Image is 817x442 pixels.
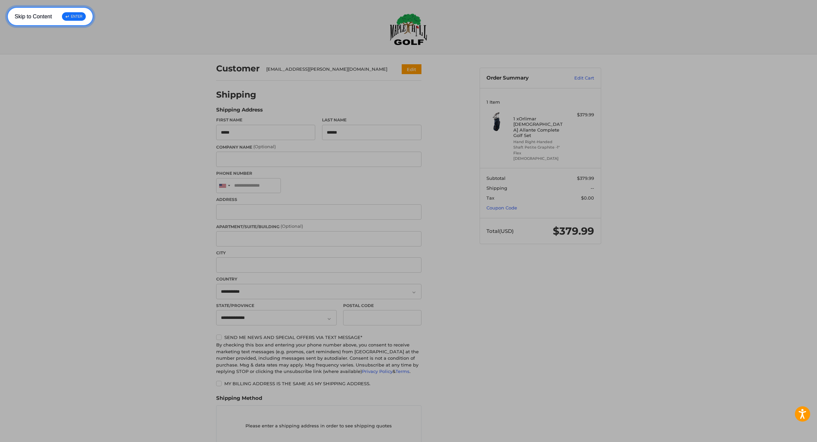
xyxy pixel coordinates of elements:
[216,170,421,176] label: Phone Number
[486,99,594,105] h3: 1 Item
[266,66,388,73] div: [EMAIL_ADDRESS][PERSON_NAME][DOMAIN_NAME]
[216,335,421,340] label: Send me news and special offers via text message*
[486,175,506,181] span: Subtotal
[216,63,260,74] h2: Customer
[216,342,421,375] div: By checking this box and entering your phone number above, you consent to receive marketing text ...
[577,175,594,181] span: $379.99
[486,195,494,201] span: Tax
[560,75,594,82] a: Edit Cart
[216,223,421,230] label: Apartment/Suite/Building
[486,205,517,210] a: Coupon Code
[581,195,594,201] span: $0.00
[216,106,263,117] legend: Shipping Address
[216,381,421,386] label: My billing address is the same as my shipping address.
[343,303,421,309] label: Postal Code
[486,185,507,191] span: Shipping
[216,250,421,256] label: City
[253,144,276,149] small: (Optional)
[216,276,421,282] label: Country
[402,64,421,74] button: Edit
[217,178,232,193] div: United States: +1
[216,197,421,203] label: Address
[567,112,594,118] div: $379.99
[396,369,410,374] a: Terms
[216,117,316,123] label: First Name
[513,144,565,150] li: Shaft Petite Graphite -1"
[761,424,817,442] iframe: Google Customer Reviews
[513,150,565,161] li: Flex [DEMOGRAPHIC_DATA]
[216,394,262,405] legend: Shipping Method
[216,143,421,150] label: Company Name
[281,223,303,229] small: (Optional)
[513,116,565,138] h4: 1 x Orlimar [DEMOGRAPHIC_DATA] Allante Complete Golf Set
[486,75,560,82] h3: Order Summary
[216,303,337,309] label: State/Province
[591,185,594,191] span: --
[553,225,594,237] span: $379.99
[486,228,514,234] span: Total (USD)
[362,369,393,374] a: Privacy Policy
[322,117,421,123] label: Last Name
[216,89,256,100] h2: Shipping
[390,13,427,45] img: Maple Hill Golf
[513,139,565,145] li: Hand Right-Handed
[217,420,421,433] p: Please enter a shipping address in order to see shipping quotes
